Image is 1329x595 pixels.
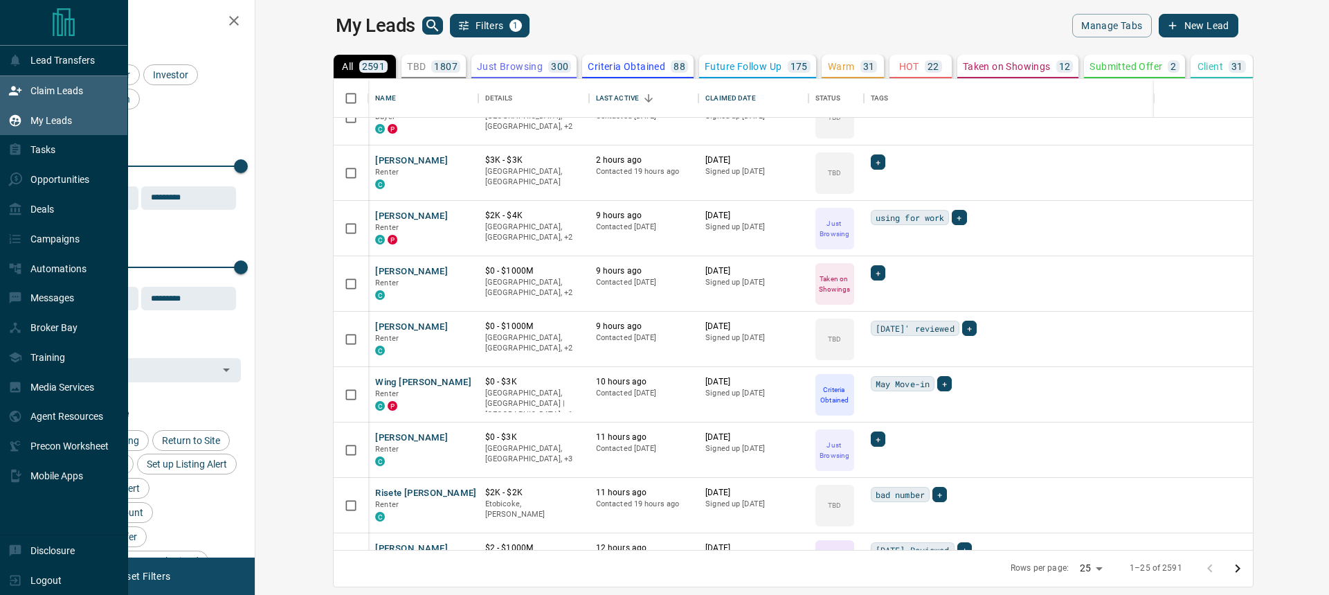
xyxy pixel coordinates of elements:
[705,154,801,166] p: [DATE]
[705,62,781,71] p: Future Follow Up
[485,487,582,499] p: $2K - $2K
[596,210,691,222] p: 9 hours ago
[828,334,841,344] p: TBD
[876,432,880,446] span: +
[828,168,841,178] p: TBD
[375,278,399,287] span: Renter
[957,542,972,558] div: +
[828,112,841,123] p: TBD
[44,14,241,30] h2: Filters
[485,499,582,520] p: Etobicoke, [PERSON_NAME]
[596,321,691,332] p: 9 hours ago
[808,79,864,118] div: Status
[157,435,225,446] span: Return to Site
[477,62,543,71] p: Just Browsing
[375,376,471,389] button: Wing [PERSON_NAME]
[705,166,801,177] p: Signed up [DATE]
[596,166,691,177] p: Contacted 19 hours ago
[485,222,582,243] p: Toronto, Markham
[375,79,396,118] div: Name
[876,488,925,501] span: bad number
[864,79,1303,118] div: Tags
[705,388,801,399] p: Signed up [DATE]
[1159,14,1238,37] button: New Lead
[375,445,399,454] span: Renter
[705,499,801,510] p: Signed up [DATE]
[375,154,448,168] button: [PERSON_NAME]
[932,487,947,502] div: +
[485,111,582,132] p: Midtown | Central, Toronto
[962,543,967,557] span: +
[596,332,691,344] p: Contacted [DATE]
[375,401,385,411] div: condos.ca
[407,62,426,71] p: TBD
[928,62,939,71] p: 22
[375,265,448,278] button: [PERSON_NAME]
[1090,62,1162,71] p: Submitted Offer
[485,321,582,332] p: $0 - $1000M
[962,321,977,336] div: +
[1072,14,1151,37] button: Manage Tabs
[817,218,853,239] p: Just Browsing
[375,346,385,355] div: condos.ca
[485,443,582,465] p: North York, East York, Toronto
[871,265,885,281] div: +
[388,401,397,411] div: property.ca
[1197,62,1223,71] p: Client
[375,487,477,500] button: Risete [PERSON_NAME]
[596,222,691,233] p: Contacted [DATE]
[485,542,582,554] p: $2 - $1000M
[817,440,853,461] p: Just Browsing
[143,64,198,85] div: Investor
[375,432,448,445] button: [PERSON_NAME]
[1059,62,1071,71] p: 12
[937,376,952,391] div: +
[375,290,385,300] div: condos.ca
[368,79,478,118] div: Name
[589,79,698,118] div: Last Active
[705,487,801,499] p: [DATE]
[217,360,236,380] button: Open
[1074,558,1107,578] div: 25
[828,500,841,510] p: TBD
[639,89,658,108] button: Sort
[871,154,885,170] div: +
[375,235,385,245] div: condos.ca
[450,14,530,37] button: Filters1
[899,62,919,71] p: HOT
[596,79,639,118] div: Last Active
[375,389,399,398] span: Renter
[342,62,353,71] p: All
[952,210,966,225] div: +
[485,388,582,420] p: Toronto
[942,377,947,391] span: +
[485,154,582,166] p: $3K - $3K
[485,432,582,443] p: $0 - $3K
[1231,62,1243,71] p: 31
[596,265,691,277] p: 9 hours ago
[596,487,691,499] p: 11 hours ago
[362,62,386,71] p: 2591
[876,155,880,169] span: +
[963,62,1051,71] p: Taken on Showings
[705,321,801,332] p: [DATE]
[375,512,385,522] div: condos.ca
[422,17,443,35] button: search button
[551,62,568,71] p: 300
[375,542,448,556] button: [PERSON_NAME]
[815,79,841,118] div: Status
[375,168,399,177] span: Renter
[511,21,521,30] span: 1
[596,376,691,388] p: 10 hours ago
[596,499,691,510] p: Contacted 19 hours ago
[705,222,801,233] p: Signed up [DATE]
[1011,562,1069,574] p: Rows per page:
[388,124,397,134] div: property.ca
[828,62,855,71] p: Warm
[485,265,582,277] p: $0 - $1000M
[863,62,875,71] p: 31
[817,384,853,405] p: Criteria Obtained
[375,500,399,509] span: Renter
[705,432,801,443] p: [DATE]
[967,321,972,335] span: +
